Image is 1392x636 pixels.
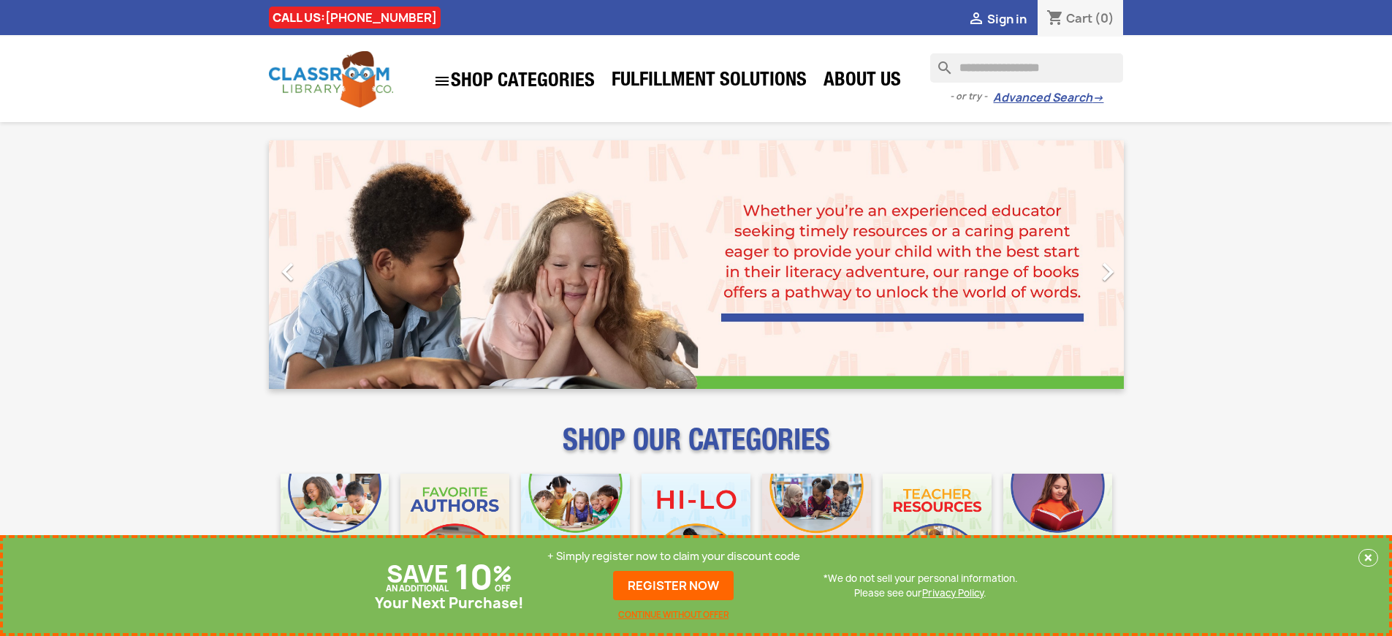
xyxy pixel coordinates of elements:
span: - or try - [950,89,993,104]
img: Classroom Library Company [269,51,393,107]
img: CLC_Bulk_Mobile.jpg [281,474,389,583]
span: (0) [1095,10,1114,26]
input: Search [930,53,1123,83]
span: Sign in [987,11,1027,27]
a: Next [995,140,1124,389]
img: CLC_Teacher_Resources_Mobile.jpg [883,474,992,583]
span: Cart [1066,10,1092,26]
div: CALL US: [269,7,441,29]
a: Fulfillment Solutions [604,67,814,96]
img: CLC_Favorite_Authors_Mobile.jpg [400,474,509,583]
a: About Us [816,67,908,96]
img: CLC_Dyslexia_Mobile.jpg [1003,474,1112,583]
i:  [433,72,451,90]
i: shopping_cart [1046,10,1064,28]
span: → [1092,91,1103,105]
a: Advanced Search→ [993,91,1103,105]
a: Previous [269,140,398,389]
a: [PHONE_NUMBER] [325,10,437,26]
i:  [1089,254,1126,290]
a:  Sign in [967,11,1027,27]
i:  [270,254,306,290]
img: CLC_Fiction_Nonfiction_Mobile.jpg [762,474,871,583]
img: CLC_Phonics_And_Decodables_Mobile.jpg [521,474,630,583]
i: search [930,53,948,71]
i:  [967,11,985,29]
img: CLC_HiLo_Mobile.jpg [642,474,750,583]
ul: Carousel container [269,140,1124,389]
a: SHOP CATEGORIES [426,65,602,97]
p: SHOP OUR CATEGORIES [269,436,1124,462]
